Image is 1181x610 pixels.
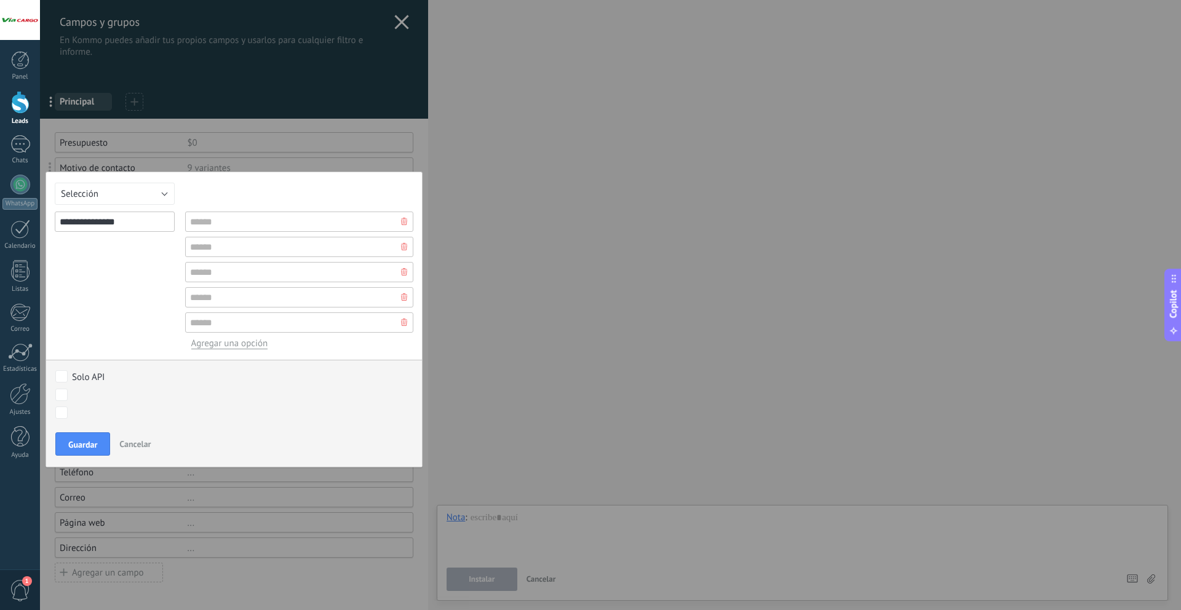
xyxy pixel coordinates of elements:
[61,188,98,200] span: Selección
[114,432,156,456] button: Cancelar
[395,212,413,231] div: Eliminar
[395,237,413,256] div: Eliminar
[55,183,175,205] button: Selección
[1167,290,1180,319] span: Copilot
[119,438,151,450] span: Cancelar
[72,371,105,383] div: Solo API
[395,287,413,307] div: Eliminar
[395,262,413,282] div: Eliminar
[68,440,97,449] span: Guardar
[395,312,413,332] div: Eliminar
[191,338,268,349] span: Agregar una opción
[55,432,110,456] button: Guardar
